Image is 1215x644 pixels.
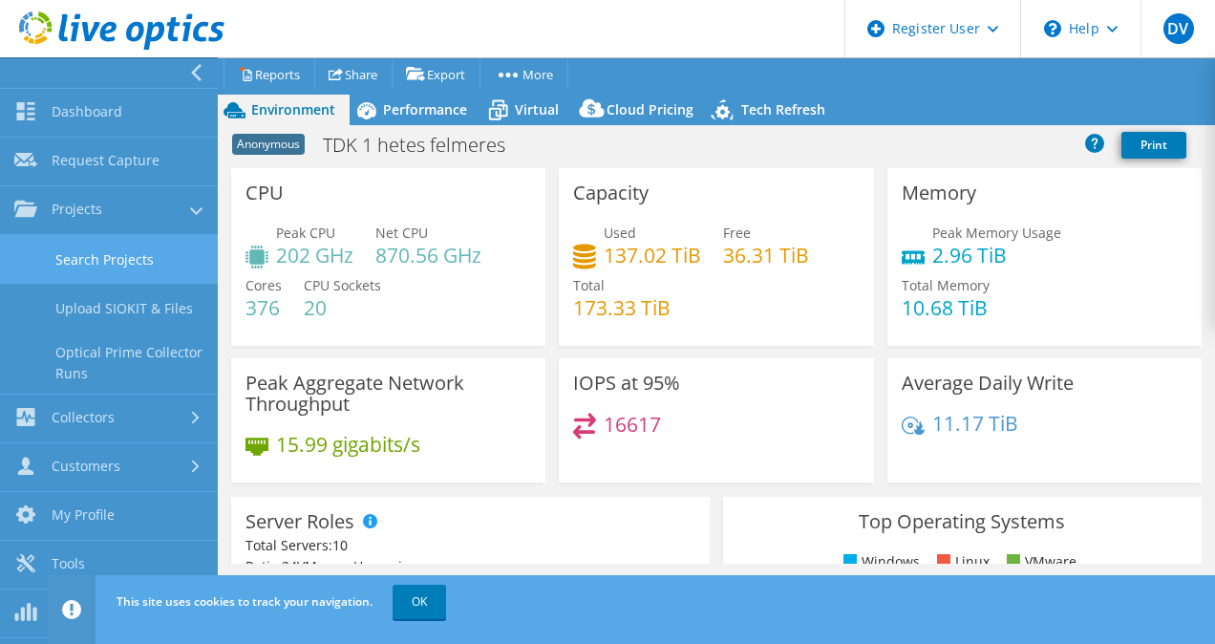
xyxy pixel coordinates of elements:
[1163,13,1194,44] span: DV
[232,134,305,155] span: Anonymous
[375,224,428,242] span: Net CPU
[393,585,446,619] a: OK
[607,100,693,118] span: Cloud Pricing
[839,551,920,572] li: Windows
[932,413,1018,434] h4: 11.17 TiB
[117,593,373,610] span: This site uses cookies to track your navigation.
[251,100,335,118] span: Environment
[604,245,701,266] h4: 137.02 TiB
[573,276,605,294] span: Total
[573,373,680,394] h3: IOPS at 95%
[480,59,568,89] a: More
[304,297,381,318] h4: 20
[224,59,315,89] a: Reports
[276,434,420,455] h4: 15.99 gigabits/s
[282,557,297,575] span: 24
[1044,20,1061,37] svg: \n
[304,276,381,294] span: CPU Sockets
[245,556,695,577] div: Ratio: VMs per Hypervisor
[902,182,976,204] h3: Memory
[314,59,393,89] a: Share
[1121,132,1186,159] a: Print
[245,511,354,532] h3: Server Roles
[932,224,1061,242] span: Peak Memory Usage
[276,245,353,266] h4: 202 GHz
[1002,551,1076,572] li: VMware
[604,414,661,435] h4: 16617
[245,373,531,415] h3: Peak Aggregate Network Throughput
[314,135,535,156] h1: TDK 1 hetes felmeres
[245,182,284,204] h3: CPU
[245,297,282,318] h4: 376
[737,511,1187,532] h3: Top Operating Systems
[902,297,990,318] h4: 10.68 TiB
[723,224,751,242] span: Free
[932,245,1061,266] h4: 2.96 TiB
[383,100,467,118] span: Performance
[276,224,335,242] span: Peak CPU
[392,59,480,89] a: Export
[573,182,649,204] h3: Capacity
[604,224,636,242] span: Used
[902,276,990,294] span: Total Memory
[245,276,282,294] span: Cores
[245,535,470,556] div: Total Servers:
[902,373,1074,394] h3: Average Daily Write
[723,245,809,266] h4: 36.31 TiB
[375,245,481,266] h4: 870.56 GHz
[573,297,671,318] h4: 173.33 TiB
[932,551,990,572] li: Linux
[741,100,825,118] span: Tech Refresh
[332,536,348,554] span: 10
[515,100,559,118] span: Virtual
